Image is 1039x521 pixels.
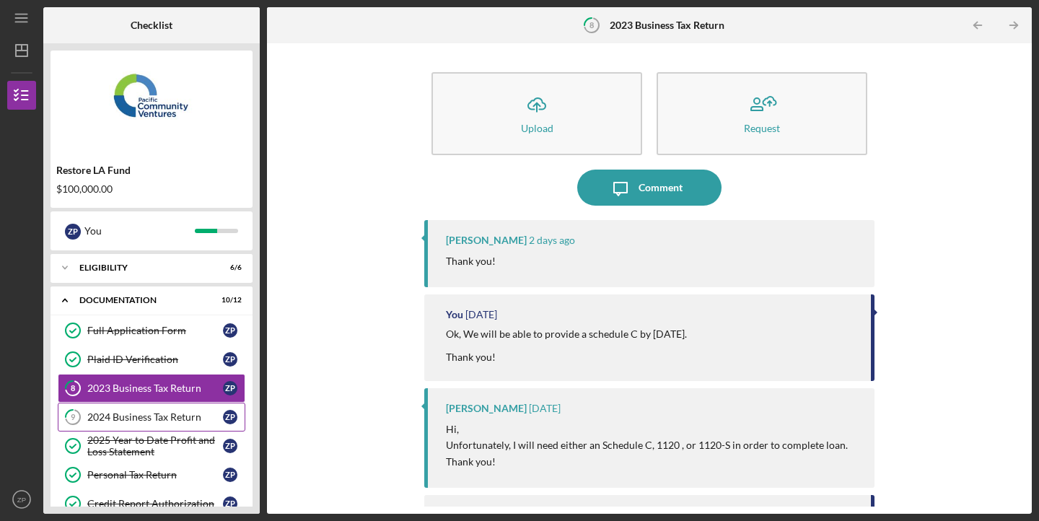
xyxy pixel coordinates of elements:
[79,296,206,305] div: Documentation
[79,263,206,272] div: Eligibility
[87,498,223,509] div: Credit Report Authorization
[87,411,223,423] div: 2024 Business Tax Return
[87,325,223,336] div: Full Application Form
[7,485,36,514] button: ZP
[58,374,245,403] a: 82023 Business Tax ReturnZP
[223,496,237,511] div: Z P
[446,253,496,269] p: Thank you!
[610,19,724,31] b: 2023 Business Tax Return
[577,170,722,206] button: Comment
[87,434,223,457] div: 2025 Year to Date Profit and Loss Statement
[446,235,527,246] div: [PERSON_NAME]
[216,296,242,305] div: 10 / 12
[223,352,237,367] div: Z P
[87,354,223,365] div: Plaid ID Verification
[589,20,594,30] tspan: 8
[58,345,245,374] a: Plaid ID VerificationZP
[529,235,575,246] time: 2025-10-13 16:42
[71,384,75,393] tspan: 8
[521,123,553,133] div: Upload
[58,432,245,460] a: 2025 Year to Date Profit and Loss StatementZP
[58,489,245,518] a: Credit Report AuthorizationZP
[56,183,247,195] div: $100,000.00
[87,382,223,394] div: 2023 Business Tax Return
[58,403,245,432] a: 92024 Business Tax ReturnZP
[58,460,245,489] a: Personal Tax ReturnZP
[431,72,642,155] button: Upload
[51,58,253,144] img: Product logo
[223,468,237,482] div: Z P
[223,410,237,424] div: Z P
[465,309,497,320] time: 2025-10-11 00:44
[446,309,463,320] div: You
[446,421,848,437] p: Hi,
[223,439,237,453] div: Z P
[529,403,561,414] time: 2025-10-11 00:33
[223,323,237,338] div: Z P
[56,165,247,176] div: Restore LA Fund
[216,263,242,272] div: 6 / 6
[657,72,867,155] button: Request
[87,469,223,481] div: Personal Tax Return
[17,496,26,504] text: ZP
[71,413,76,422] tspan: 9
[65,224,81,240] div: Z P
[446,437,848,453] p: Unfortunately, I will need either an Schedule C, 1120 , or 1120-S in order to complete loan.
[223,381,237,395] div: Z P
[84,219,195,243] div: You
[744,123,780,133] div: Request
[639,170,683,206] div: Comment
[58,316,245,345] a: Full Application FormZP
[446,403,527,414] div: [PERSON_NAME]
[446,454,848,470] p: Thank you!
[446,328,689,363] div: Ok, We will be able to provide a schedule C by [DATE]. Thank you!
[131,19,172,31] b: Checklist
